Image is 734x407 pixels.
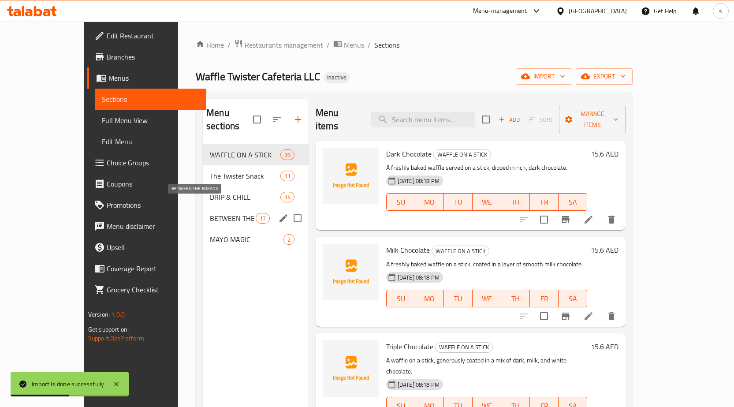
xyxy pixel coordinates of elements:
[601,209,622,230] button: delete
[327,40,330,50] li: /
[266,109,287,130] span: Sort sections
[107,157,199,168] span: Choice Groups
[210,234,283,245] span: MAYO MAGIC
[432,246,489,256] span: WAFFLE ON A STICK
[415,290,444,307] button: MO
[280,149,294,160] div: items
[516,68,572,85] button: import
[280,171,294,181] div: items
[497,115,521,125] span: Add
[386,355,587,377] p: A waffle on a stick, generously coated in a mix of dark, milk, and white chocolate.
[533,292,555,305] span: FR
[386,193,415,211] button: SU
[415,193,444,211] button: MO
[87,46,206,67] a: Branches
[256,214,269,223] span: 17
[394,381,443,389] span: [DATE] 08:18 PM
[283,234,294,245] div: items
[386,147,432,161] span: Dark Chocolate
[324,74,350,81] span: Inactive
[281,193,294,202] span: 14
[87,173,206,194] a: Coupons
[87,67,206,89] a: Menus
[95,110,206,131] a: Full Menu View
[107,179,199,189] span: Coupons
[281,172,294,180] span: 11
[323,244,379,300] img: Milk Chocolate
[533,196,555,209] span: FR
[210,213,255,224] span: BETWEEN THE BREADS
[394,273,443,282] span: [DATE] 08:18 PM
[227,40,231,50] li: /
[555,306,576,327] button: Branch-specific-item
[523,71,565,82] span: import
[95,131,206,152] a: Edit Menu
[576,68,633,85] button: export
[203,165,309,187] div: The Twister Snack11
[95,89,206,110] a: Sections
[559,193,587,211] button: SA
[108,73,199,83] span: Menus
[102,115,199,126] span: Full Menu View
[196,67,320,86] span: Waffle Twister Cafeteria LLC
[444,193,473,211] button: TU
[88,332,144,344] a: Support.OpsPlatform
[476,292,498,305] span: WE
[444,290,473,307] button: TU
[501,290,530,307] button: TH
[323,340,379,397] img: Triple Chocolate
[530,290,559,307] button: FR
[394,177,443,185] span: [DATE] 08:18 PM
[591,148,618,160] h6: 15.6 AED
[87,152,206,173] a: Choice Groups
[277,212,290,225] button: edit
[107,30,199,41] span: Edit Restaurant
[386,340,433,353] span: Triple Chocolate
[196,39,633,51] nav: breadcrumb
[196,40,224,50] a: Home
[87,237,206,258] a: Upsell
[562,292,584,305] span: SA
[323,148,379,204] img: Dark Chocolate
[107,52,199,62] span: Branches
[324,72,350,83] div: Inactive
[102,94,199,105] span: Sections
[566,108,618,131] span: Manage items
[473,193,501,211] button: WE
[203,208,309,229] div: BETWEEN THE BREADS17edit
[316,106,360,133] h2: Menu items
[386,259,587,270] p: A freshly baked waffle on a stick, coated in a layer of smooth milk chocolate.
[501,193,530,211] button: TH
[591,244,618,256] h6: 15.6 AED
[477,110,495,129] span: Select section
[523,113,559,127] span: Select section first
[435,342,493,353] div: WAFFLE ON A STICK
[32,379,104,389] div: Import is done successfully
[473,6,527,16] div: Menu-management
[434,149,491,160] span: WAFFLE ON A STICK
[535,210,553,229] span: Select to update
[107,242,199,253] span: Upsell
[203,229,309,250] div: MAYO MAGIC2
[386,162,587,173] p: A freshly baked waffle served on a stick, dipped in rich, dark chocolate.
[476,196,498,209] span: WE
[87,25,206,46] a: Edit Restaurant
[203,144,309,165] div: WAFFLE ON A STICK39
[107,263,199,274] span: Coverage Report
[368,40,371,50] li: /
[719,6,722,16] span: s
[505,292,526,305] span: TH
[559,106,626,133] button: Manage items
[88,324,129,335] span: Get support on:
[210,149,280,160] span: WAFFLE ON A STICK
[505,196,526,209] span: TH
[88,309,110,320] span: Version:
[569,6,627,16] div: [GEOGRAPHIC_DATA]
[210,171,280,181] span: The Twister Snack
[555,209,576,230] button: Branch-specific-item
[386,290,415,307] button: SU
[386,243,430,257] span: Milk Chocolate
